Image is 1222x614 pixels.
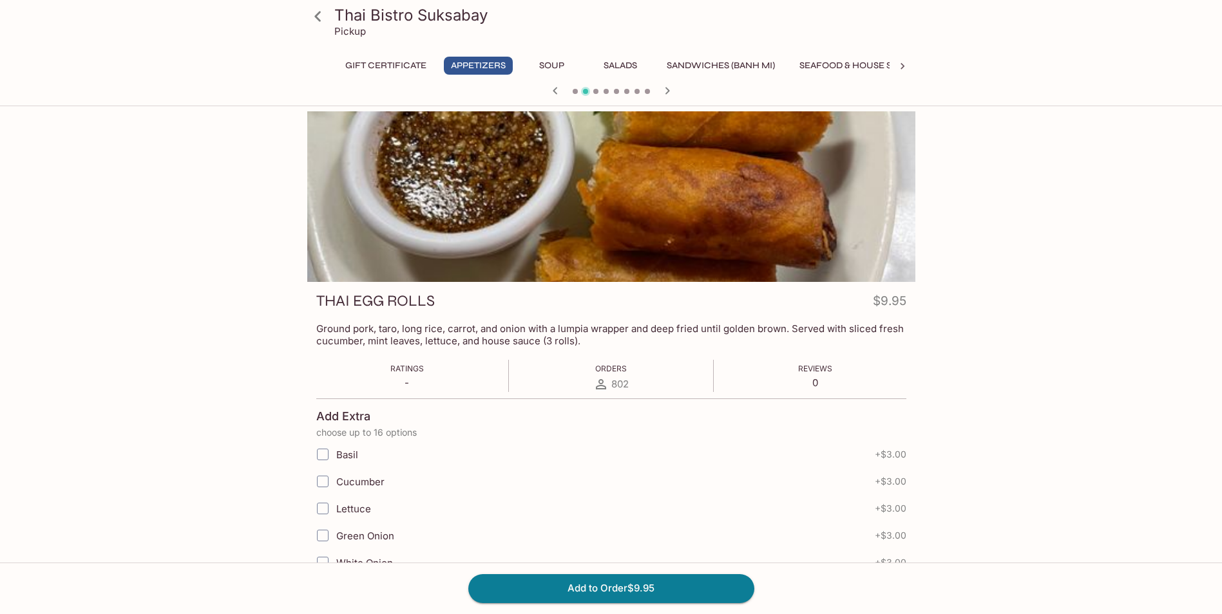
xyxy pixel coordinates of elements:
[873,291,906,316] h4: $9.95
[336,557,393,569] span: White Onion
[468,574,754,602] button: Add to Order$9.95
[336,449,358,461] span: Basil
[875,557,906,568] span: + $3.00
[595,364,627,373] span: Orders
[334,25,366,37] p: Pickup
[336,503,371,515] span: Lettuce
[444,57,513,75] button: Appetizers
[316,409,370,423] h4: Add Extra
[307,111,915,282] div: THAI EGG ROLLS
[336,530,394,542] span: Green Onion
[611,378,629,390] span: 802
[875,530,906,541] span: + $3.00
[798,377,832,389] p: 0
[875,503,906,514] span: + $3.00
[316,291,435,311] h3: THAI EGG ROLLS
[316,427,906,438] p: choose up to 16 options
[316,322,906,347] p: Ground pork, taro, long rice, carrot, and onion with a lumpia wrapper and deep fried until golden...
[798,364,832,373] span: Reviews
[334,5,910,25] h3: Thai Bistro Suksabay
[875,476,906,487] span: + $3.00
[390,377,424,389] p: -
[336,476,385,488] span: Cucumber
[591,57,649,75] button: Salads
[660,57,782,75] button: Sandwiches (Banh Mi)
[523,57,581,75] button: Soup
[792,57,936,75] button: Seafood & House Specials
[390,364,424,373] span: Ratings
[875,449,906,460] span: + $3.00
[338,57,434,75] button: Gift Certificate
